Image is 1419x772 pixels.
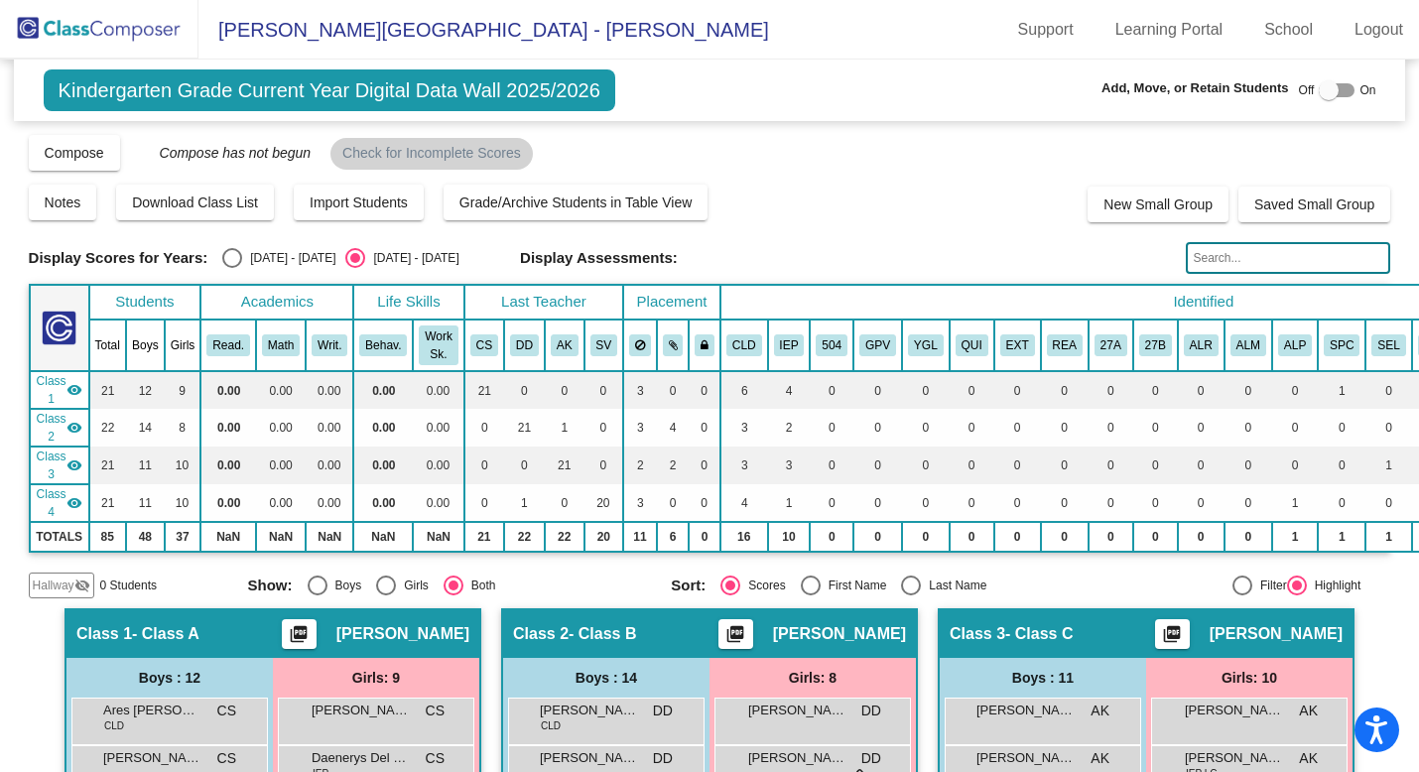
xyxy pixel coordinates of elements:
[413,409,463,447] td: 0.00
[810,409,853,447] td: 0
[256,409,306,447] td: 0.00
[720,371,768,409] td: 6
[1089,447,1133,484] td: 0
[248,576,657,595] mat-radio-group: Select an option
[104,718,124,733] span: CLD
[30,484,89,522] td: See Vang - Class D
[353,484,413,522] td: 0.00
[810,447,853,484] td: 0
[902,447,950,484] td: 0
[513,624,569,644] span: Class 2
[200,371,256,409] td: 0.00
[256,371,306,409] td: 0.00
[902,371,950,409] td: 0
[1089,484,1133,522] td: 0
[689,371,720,409] td: 0
[419,325,457,365] button: Work Sk.
[1225,371,1272,409] td: 0
[282,619,317,649] button: Print Students Details
[463,577,496,594] div: Both
[853,522,902,552] td: 0
[1178,371,1225,409] td: 0
[1002,14,1090,46] a: Support
[1254,196,1374,212] span: Saved Small Group
[1272,484,1318,522] td: 1
[103,701,202,720] span: Ares [PERSON_NAME]
[1278,334,1312,356] button: ALP
[1318,320,1365,371] th: Speech Only IEP
[353,371,413,409] td: 0.00
[464,285,623,320] th: Last Teacher
[100,577,157,594] span: 0 Students
[1091,701,1109,721] span: AK
[426,701,445,721] span: CS
[768,320,811,371] th: Individualized Education Plan
[748,701,847,720] span: [PERSON_NAME]
[1318,409,1365,447] td: 0
[503,658,709,698] div: Boys : 14
[37,372,66,408] span: Class 1
[30,371,89,409] td: Carter Smith - Class A
[306,409,353,447] td: 0.00
[1210,624,1343,644] span: [PERSON_NAME]
[306,371,353,409] td: 0.00
[396,577,429,594] div: Girls
[1230,334,1266,356] button: ALM
[540,701,639,720] span: [PERSON_NAME]
[89,484,126,522] td: 21
[1225,320,1272,371] th: Advanced Learning Math
[623,285,720,320] th: Placement
[940,658,1146,698] div: Boys : 11
[720,447,768,484] td: 3
[740,577,785,594] div: Scores
[89,522,126,552] td: 85
[657,447,690,484] td: 2
[1155,619,1190,649] button: Print Students Details
[950,447,994,484] td: 0
[306,522,353,552] td: NaN
[1103,196,1213,212] span: New Small Group
[76,624,132,644] span: Class 1
[1299,701,1318,721] span: AK
[1099,14,1239,46] a: Learning Portal
[545,484,584,522] td: 0
[718,619,753,649] button: Print Students Details
[541,718,561,733] span: CLD
[1139,334,1172,356] button: 27B
[74,578,90,593] mat-icon: visibility_off
[217,701,236,721] span: CS
[810,371,853,409] td: 0
[545,320,584,371] th: Alyssa Kemp
[810,484,853,522] td: 0
[1178,409,1225,447] td: 0
[520,249,678,267] span: Display Assessments:
[89,371,126,409] td: 21
[1299,81,1315,99] span: Off
[1272,320,1318,371] th: Advanced Learning Plan (General)
[551,334,579,356] button: AK
[132,194,258,210] span: Download Class List
[200,409,256,447] td: 0.00
[464,522,504,552] td: 21
[126,409,165,447] td: 14
[861,701,881,721] span: DD
[89,409,126,447] td: 22
[584,522,624,552] td: 20
[1318,522,1365,552] td: 1
[165,484,201,522] td: 10
[584,371,624,409] td: 0
[126,320,165,371] th: Boys
[353,447,413,484] td: 0.00
[132,624,199,644] span: - Class A
[1365,447,1411,484] td: 1
[1318,484,1365,522] td: 0
[902,320,950,371] th: Young for Grade Level
[464,409,504,447] td: 0
[1133,320,1178,371] th: 27J Plan (Behavior/SEL)
[726,334,762,356] button: CLD
[853,447,902,484] td: 0
[310,194,408,210] span: Import Students
[1088,187,1228,222] button: New Small Group
[273,658,479,698] div: Girls: 9
[1041,409,1089,447] td: 0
